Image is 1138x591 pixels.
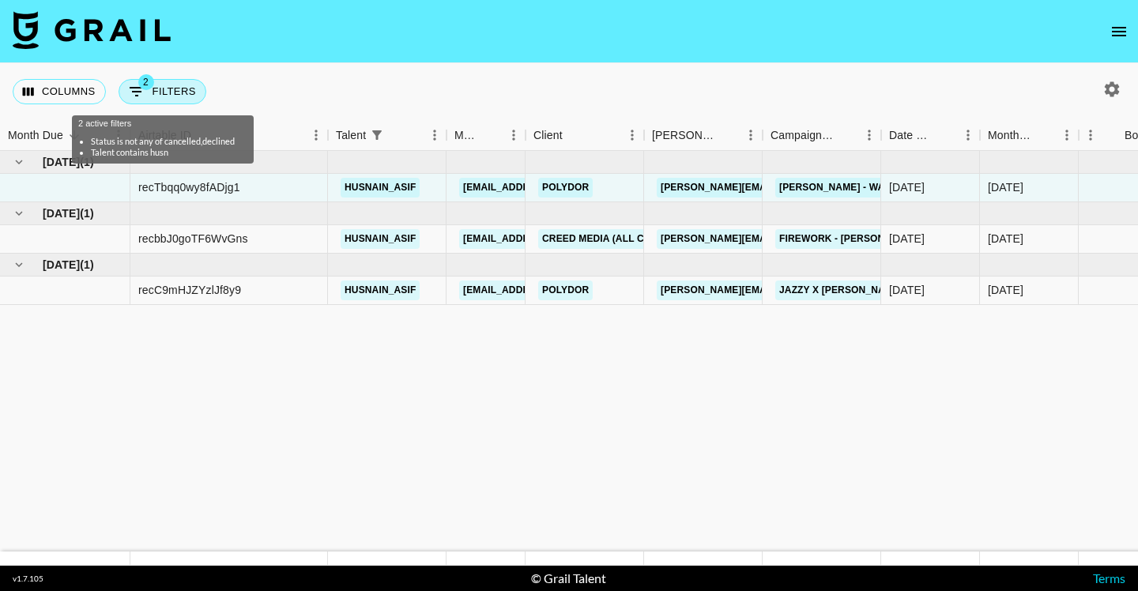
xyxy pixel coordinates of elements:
[138,231,248,247] div: recbbJ0goTF6WvGns
[531,570,606,586] div: © Grail Talent
[502,123,526,147] button: Menu
[717,124,739,146] button: Sort
[447,120,526,151] div: Manager
[1055,123,1079,147] button: Menu
[328,120,447,151] div: Talent
[423,123,447,147] button: Menu
[341,178,420,198] a: husnain_asif
[336,120,366,151] div: Talent
[857,123,881,147] button: Menu
[533,120,563,151] div: Client
[771,120,835,151] div: Campaign (Type)
[138,179,240,195] div: recTbqq0wy8fADjg1
[459,280,636,300] a: [EMAIL_ADDRESS][DOMAIN_NAME]
[13,79,106,104] button: Select columns
[739,123,763,147] button: Menu
[78,119,247,157] div: 2 active filters
[138,74,154,90] span: 2
[341,280,420,300] a: husnain_asif
[652,120,717,151] div: [PERSON_NAME]
[366,124,388,146] div: 1 active filter
[657,178,996,198] a: [PERSON_NAME][EMAIL_ADDRESS][PERSON_NAME][DOMAIN_NAME]
[43,154,80,170] span: [DATE]
[988,231,1023,247] div: Aug '25
[526,120,644,151] div: Client
[1033,124,1055,146] button: Sort
[8,120,63,151] div: Month Due
[8,254,30,276] button: hide children
[1103,16,1135,47] button: open drawer
[881,120,980,151] div: Date Created
[63,124,85,146] button: Sort
[459,229,636,249] a: [EMAIL_ADDRESS][DOMAIN_NAME]
[480,124,502,146] button: Sort
[775,178,938,198] a: [PERSON_NAME] - Waterfalls
[459,178,636,198] a: [EMAIL_ADDRESS][DOMAIN_NAME]
[988,179,1023,195] div: Oct '25
[366,124,388,146] button: Show filters
[657,280,996,300] a: [PERSON_NAME][EMAIL_ADDRESS][PERSON_NAME][DOMAIN_NAME]
[1093,570,1125,585] a: Terms
[8,202,30,224] button: hide children
[138,282,241,298] div: recC9mHJZYzlJf8y9
[988,282,1023,298] div: Jul '25
[80,257,94,273] span: ( 1 )
[956,123,980,147] button: Menu
[13,574,43,584] div: v 1.7.105
[620,123,644,147] button: Menu
[388,124,410,146] button: Sort
[980,120,1079,151] div: Month Due
[889,120,934,151] div: Date Created
[934,124,956,146] button: Sort
[775,229,925,249] a: Firework - [PERSON_NAME]
[119,79,206,104] button: Show filters
[538,229,703,249] a: Creed Media (All Campaigns)
[130,120,328,151] div: Airtable ID
[644,120,763,151] div: Booker
[304,123,328,147] button: Menu
[80,205,94,221] span: ( 1 )
[1079,123,1102,147] button: Menu
[43,257,80,273] span: [DATE]
[454,120,480,151] div: Manager
[889,179,925,195] div: 03/10/2025
[763,120,881,151] div: Campaign (Type)
[889,231,925,247] div: 04/08/2025
[91,136,235,147] li: Status is not any of cancelled,declined
[775,280,974,300] a: Jazzy x [PERSON_NAME] - High On Me
[1102,124,1125,146] button: Sort
[988,120,1033,151] div: Month Due
[657,229,914,249] a: [PERSON_NAME][EMAIL_ADDRESS][DOMAIN_NAME]
[889,282,925,298] div: 03/07/2025
[91,147,235,158] li: Talent contains husn
[43,205,80,221] span: [DATE]
[538,178,593,198] a: Polydor
[538,280,593,300] a: Polydor
[8,151,30,173] button: hide children
[835,124,857,146] button: Sort
[563,124,585,146] button: Sort
[13,11,171,49] img: Grail Talent
[341,229,420,249] a: husnain_asif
